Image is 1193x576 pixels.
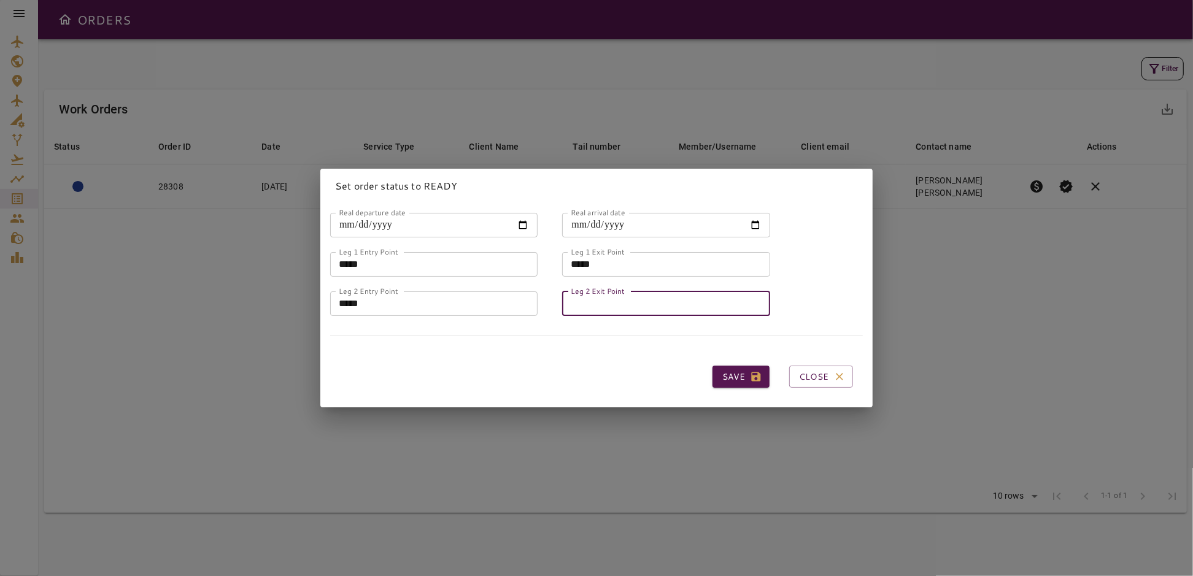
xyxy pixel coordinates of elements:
[339,286,398,296] label: Leg 2 Entry Point
[789,366,853,388] button: Close
[339,207,406,218] label: Real departure date
[335,179,858,193] p: Set order status to READY
[571,207,625,218] label: Real arrival date
[712,366,770,388] button: Save
[339,247,398,257] label: Leg 1 Entry Point
[571,247,625,257] label: Leg 1 Exit Point
[571,286,625,296] label: Leg 2 Exit Point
